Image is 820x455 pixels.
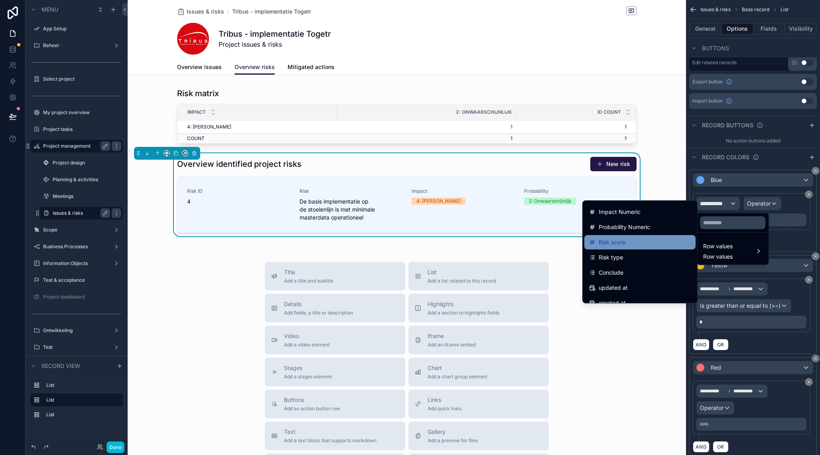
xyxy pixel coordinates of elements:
button: ChartAdd a chart group element [408,358,549,386]
span: Risk type [599,253,623,262]
span: Add quick links [428,406,461,412]
td: 1 [517,134,636,143]
span: Add a video element [284,342,330,348]
button: TitleAdd a title and subtitle [265,262,405,291]
span: Impact [412,188,514,194]
button: ListAdd a list related to this record [408,262,549,291]
span: 2: Onwaarschijnlijk [456,109,512,115]
a: Overview issues [177,60,222,76]
button: DetailsAdd fields, a title or description [265,294,405,322]
span: Text [284,428,376,436]
span: Add a stages element [284,374,332,380]
button: TextAdd a text block that supports markdown [265,421,405,450]
button: iframeAdd an iframe embed [408,326,549,354]
span: Probability Numeric [599,222,650,232]
span: Title [284,268,333,276]
span: Chart [428,364,487,372]
div: 4: [PERSON_NAME] [416,198,461,205]
span: Add a title and subtitle [284,278,333,284]
button: StagesAdd a stages element [265,358,405,386]
span: Row values [703,241,733,251]
h1: Tribus - implementatie Togetr [219,28,331,40]
span: 4 [187,198,290,206]
span: Links [428,396,461,404]
span: List [428,268,496,276]
span: created at [599,298,626,308]
span: Risk [300,188,402,194]
span: iframe [428,332,476,340]
span: Impact [187,109,206,115]
a: Risk ID4RiskDe basis implementatie op de stoelenlijn is met minimale masterdata operationeelImpac... [177,177,636,233]
button: GalleryAdd a preview for files [408,421,549,450]
span: Stages [284,364,332,372]
td: 1 [337,134,517,143]
span: Highlights [428,300,499,308]
span: Video [284,332,330,340]
a: Tribus - implementatie Togetr [232,8,311,16]
a: Overview risks [235,60,275,75]
span: Impact Numeric [599,207,641,217]
button: ButtonsAdd an action button row [265,390,405,418]
span: Gallery [428,428,478,436]
a: Issues & risks [177,8,224,16]
span: Add an action button row [284,406,340,412]
span: Conclude [599,268,623,277]
button: HighlightsAdd a section to highlights fields [408,294,549,322]
span: Overview risks [235,63,275,71]
span: id COUNT [597,109,621,115]
td: COUNT [177,134,337,143]
span: Mitigated actions [288,63,335,71]
button: LinksAdd quick links [408,390,549,418]
span: Add an iframe embed [428,342,476,348]
span: Add fields, a title or description [284,310,353,316]
span: Add a list related to this record [428,278,496,284]
span: Risk ID [187,188,290,194]
a: Mitigated actions [288,60,335,76]
span: Risk score [599,237,625,247]
button: New risk [590,157,637,171]
span: Add a text block that supports markdown [284,437,376,444]
h1: Overview identified project risks [177,158,302,170]
span: Add a chart group element [428,374,487,380]
span: Add a preview for files [428,437,478,444]
span: Project issues & risks [219,40,331,49]
span: updated at [599,283,628,293]
span: Buttons [284,396,340,404]
div: 2: Onwaarschijnlijk [529,198,572,205]
span: Add a section to highlights fields [428,310,499,316]
span: Details [284,300,353,308]
span: Row values [703,253,733,261]
span: De basis implementatie op de stoelenlijn is met minimale masterdata operationeel [300,198,402,222]
button: VideoAdd a video element [265,326,405,354]
span: Overview issues [177,63,222,71]
span: Issues & risks [187,8,224,16]
span: Probability [524,188,627,194]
